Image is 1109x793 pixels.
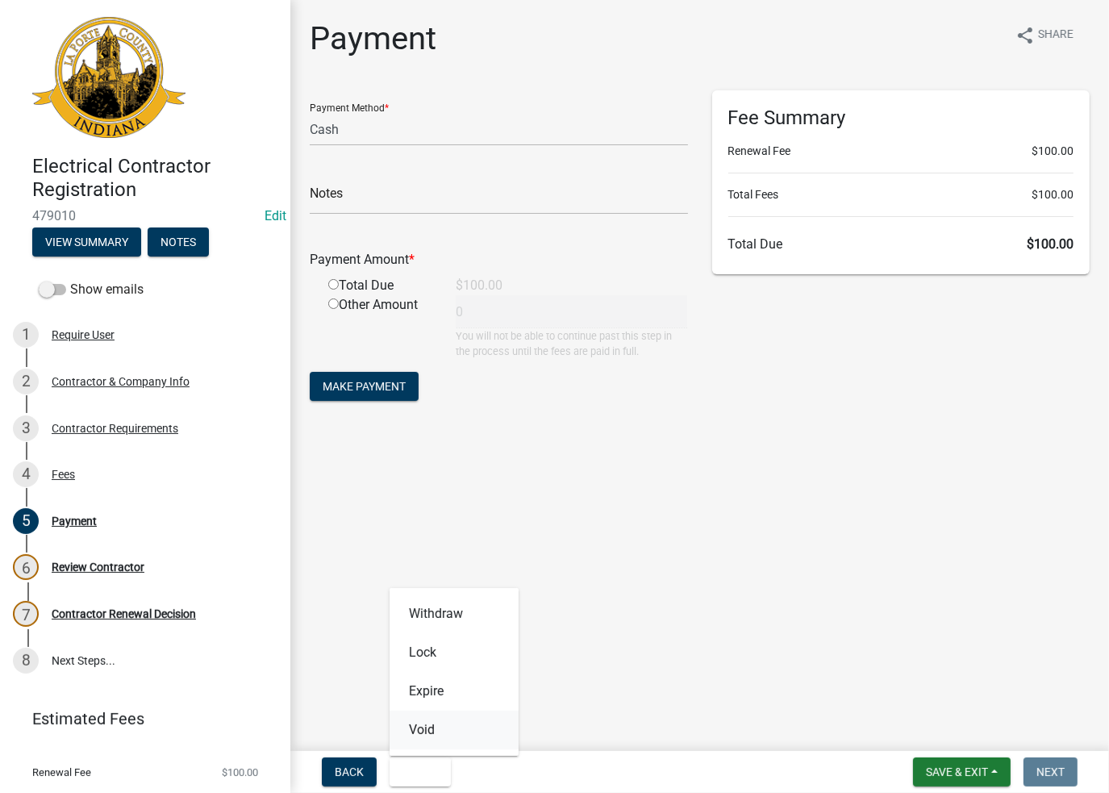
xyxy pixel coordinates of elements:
button: Void [390,758,451,787]
button: Lock [390,633,519,672]
button: Notes [148,227,209,257]
div: Review Contractor [52,561,144,573]
h6: Total Due [728,236,1074,252]
div: 8 [13,648,39,674]
h1: Payment [310,19,436,58]
button: View Summary [32,227,141,257]
div: 5 [13,508,39,534]
li: Renewal Fee [728,143,1074,160]
span: Back [335,766,364,778]
div: Contractor Requirements [52,423,178,434]
span: Save & Exit [926,766,988,778]
button: Next [1024,758,1078,787]
button: Withdraw [390,595,519,633]
i: share [1015,26,1035,45]
button: Back [322,758,377,787]
div: Other Amount [316,295,444,359]
img: La Porte County, Indiana [32,17,186,138]
button: shareShare [1003,19,1086,51]
a: Edit [265,208,286,223]
span: Next [1036,766,1065,778]
div: 2 [13,369,39,394]
div: Payment [52,515,97,527]
div: Require User [52,329,115,340]
div: 6 [13,554,39,580]
span: $100.00 [222,767,258,778]
div: 1 [13,322,39,348]
button: Void [390,711,519,749]
div: Fees [52,469,75,480]
span: Share [1038,26,1074,45]
span: Make Payment [323,380,406,393]
div: 4 [13,461,39,487]
span: $100.00 [1032,186,1074,203]
div: 3 [13,415,39,441]
wm-modal-confirm: Edit Application Number [265,208,286,223]
span: Void [402,766,428,778]
div: Void [390,588,519,756]
wm-modal-confirm: Notes [148,236,209,249]
span: $100.00 [1032,143,1074,160]
span: Renewal Fee [32,767,91,778]
span: 479010 [32,208,258,223]
a: Estimated Fees [13,703,265,735]
div: Contractor Renewal Decision [52,608,196,620]
button: Expire [390,672,519,711]
span: $100.00 [1027,236,1074,252]
li: Total Fees [728,186,1074,203]
h6: Fee Summary [728,106,1074,130]
label: Show emails [39,280,144,299]
div: Total Due [316,276,444,295]
div: Payment Amount [298,250,700,269]
h4: Electrical Contractor Registration [32,155,277,202]
button: Save & Exit [913,758,1011,787]
div: 7 [13,601,39,627]
div: Contractor & Company Info [52,376,190,387]
wm-modal-confirm: Summary [32,236,141,249]
button: Make Payment [310,372,419,401]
